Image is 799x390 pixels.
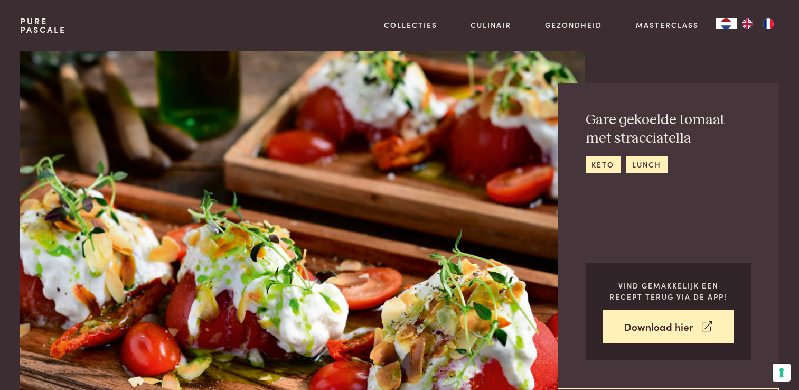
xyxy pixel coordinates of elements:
ul: Language list [737,18,779,29]
a: keto [586,156,621,173]
a: Download hier [603,310,734,343]
a: EN [737,18,758,29]
a: Collecties [384,20,437,31]
h2: Gare gekoelde tomaat met stracciatella [586,111,751,147]
p: Vind gemakkelijk een recept terug via de app! [603,280,734,302]
a: PurePascale [20,17,66,34]
a: Gezondheid [545,20,602,31]
a: NL [716,18,737,29]
a: Culinair [471,20,511,31]
a: FR [758,18,779,29]
div: Language [716,18,737,29]
a: lunch [626,156,668,173]
aside: Language selected: Nederlands [716,18,779,29]
img: Gare gekoelde tomaat met stracciatella [20,51,585,390]
a: Masterclass [636,20,699,31]
button: Uw voorkeuren voor toestemming voor trackingtechnologieën [773,364,791,382]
